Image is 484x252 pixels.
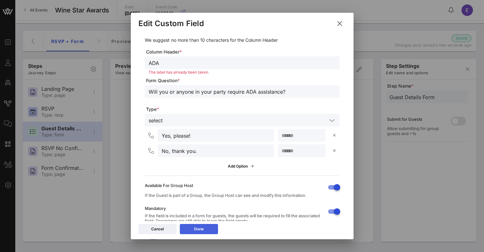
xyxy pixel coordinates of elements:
[180,224,218,234] button: Done
[162,147,270,155] input: Option #2
[149,70,336,74] div: The label has already been taken.
[194,226,204,232] div: Done
[145,206,322,211] div: Mandatory
[149,118,163,123] div: select
[162,131,270,140] input: Option #1
[145,37,340,44] p: We suggest no more than 10 characters for the Column Header
[145,213,322,223] div: If the field is included in a form for guests, the guests will be required to fill the associated...
[146,49,340,55] span: Column Header
[145,193,322,198] div: If the Guest is part of a Group, the Group Host can see and modify this information.
[138,19,204,28] div: Edit Custom Field
[145,183,322,188] div: Available For Group Host
[224,161,260,172] button: Add Option
[145,114,340,126] div: select
[228,163,256,170] div: Add Option
[138,224,177,234] button: Cancel
[151,226,164,232] div: Cancel
[146,106,340,112] span: Type
[146,77,340,84] span: Form Question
